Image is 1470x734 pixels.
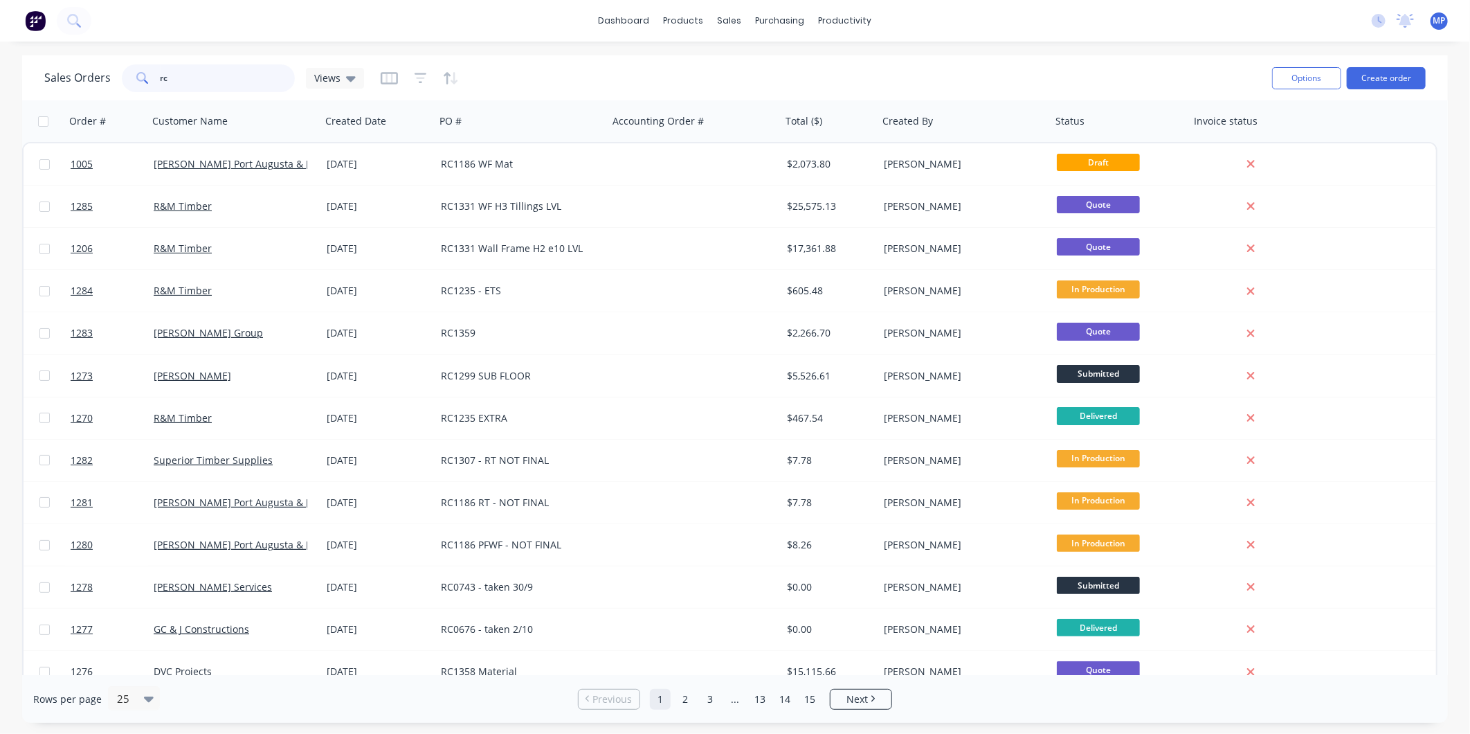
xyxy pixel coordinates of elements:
[327,284,430,298] div: [DATE]
[787,623,869,636] div: $0.00
[441,199,595,213] div: RC1331 WF H3 Tillings LVL
[441,369,595,383] div: RC1299 SUB FLOOR
[846,692,868,706] span: Next
[441,411,595,425] div: RC1235 EXTRA
[154,199,212,213] a: R&M Timber
[1433,15,1446,27] span: MP
[1057,407,1140,424] span: Delivered
[787,454,869,467] div: $7.78
[33,692,102,706] span: Rows per page
[884,242,1037,256] div: [PERSON_NAME]
[71,411,93,425] span: 1270
[154,326,263,339] a: [PERSON_NAME] Group
[1057,154,1140,171] span: Draft
[69,114,106,128] div: Order #
[1057,619,1140,636] span: Delivered
[327,369,430,383] div: [DATE]
[327,199,430,213] div: [DATE]
[327,454,430,467] div: [DATE]
[439,114,462,128] div: PO #
[1057,323,1140,340] span: Quote
[44,71,111,84] h1: Sales Orders
[71,355,154,397] a: 1273
[787,284,869,298] div: $605.48
[650,689,671,710] a: Page 1 is your current page
[71,454,93,467] span: 1282
[71,284,93,298] span: 1284
[787,326,869,340] div: $2,266.70
[884,326,1037,340] div: [PERSON_NAME]
[152,114,228,128] div: Customer Name
[786,114,822,128] div: Total ($)
[1057,238,1140,256] span: Quote
[325,114,386,128] div: Created Date
[441,580,595,594] div: RC0743 - taken 30/9
[327,496,430,510] div: [DATE]
[774,689,795,710] a: Page 14
[441,326,595,340] div: RC1359
[1057,661,1140,679] span: Quote
[441,242,595,256] div: RC1331 Wall Frame H2 e10 LVL
[327,326,430,340] div: [DATE]
[71,496,93,510] span: 1281
[812,10,879,31] div: productivity
[441,454,595,467] div: RC1307 - RT NOT FINAL
[787,580,869,594] div: $0.00
[787,665,869,679] div: $15,115.66
[787,199,869,213] div: $25,575.13
[441,538,595,552] div: RC1186 PFWF - NOT FINAL
[441,284,595,298] div: RC1235 - ETS
[154,157,383,170] a: [PERSON_NAME] Port Augusta & [PERSON_NAME]
[327,242,430,256] div: [DATE]
[441,496,595,510] div: RC1186 RT - NOT FINAL
[71,312,154,354] a: 1283
[71,609,154,650] a: 1277
[71,524,154,566] a: 1280
[71,369,93,383] span: 1273
[441,157,595,171] div: RC1186 WF Mat
[1194,114,1258,128] div: Invoice status
[154,242,212,255] a: R&M Timber
[1057,196,1140,213] span: Quote
[579,692,639,706] a: Previous page
[787,496,869,510] div: $7.78
[314,71,341,85] span: Views
[675,689,696,710] a: Page 2
[1057,365,1140,382] span: Submitted
[327,665,430,679] div: [DATE]
[71,623,93,636] span: 1277
[884,284,1037,298] div: [PERSON_NAME]
[154,284,212,297] a: R&M Timber
[884,369,1037,383] div: [PERSON_NAME]
[154,538,383,551] a: [PERSON_NAME] Port Augusta & [PERSON_NAME]
[884,580,1037,594] div: [PERSON_NAME]
[750,689,770,710] a: Page 13
[884,199,1037,213] div: [PERSON_NAME]
[1057,492,1140,510] span: In Production
[71,199,93,213] span: 1285
[799,689,820,710] a: Page 15
[154,369,231,382] a: [PERSON_NAME]
[1057,280,1140,298] span: In Production
[884,157,1037,171] div: [PERSON_NAME]
[711,10,749,31] div: sales
[154,665,212,678] a: DVC Projects
[831,692,891,706] a: Next page
[1347,67,1426,89] button: Create order
[787,369,869,383] div: $5,526.61
[327,580,430,594] div: [DATE]
[71,440,154,481] a: 1282
[1057,535,1140,552] span: In Production
[71,482,154,523] a: 1281
[71,326,93,340] span: 1283
[787,242,869,256] div: $17,361.88
[71,580,93,594] span: 1278
[884,623,1037,636] div: [PERSON_NAME]
[25,10,46,31] img: Factory
[154,411,212,424] a: R&M Timber
[327,157,430,171] div: [DATE]
[71,651,154,692] a: 1276
[787,157,869,171] div: $2,073.80
[787,411,869,425] div: $467.54
[572,689,898,710] ul: Pagination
